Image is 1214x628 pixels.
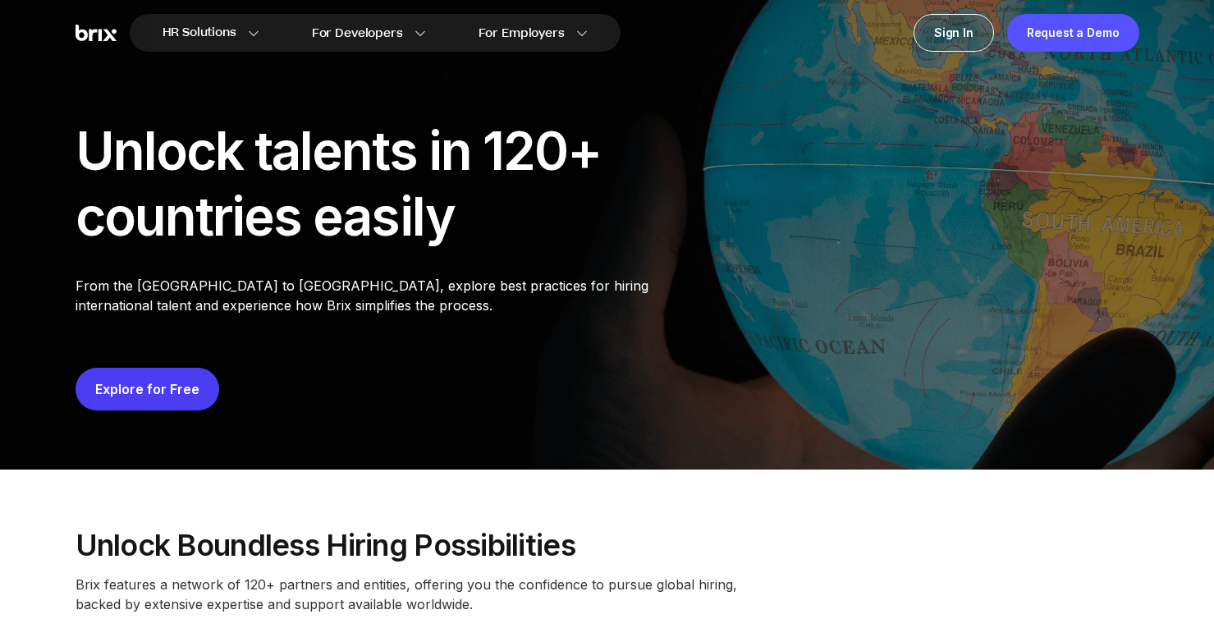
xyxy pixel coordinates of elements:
[914,14,994,52] a: Sign In
[76,368,219,410] button: Explore for Free
[76,25,117,42] img: Brix Logo
[76,575,749,614] p: Brix features a network of 120+ partners and entities, offering you the confidence to pursue glob...
[76,529,1139,562] p: Unlock boundless hiring possibilities
[1007,14,1139,52] a: Request a Demo
[76,118,708,250] div: Unlock talents in 120+ countries easily
[163,20,236,46] span: HR Solutions
[479,25,565,42] span: For Employers
[95,381,199,397] a: Explore for Free
[312,25,403,42] span: For Developers
[76,276,708,315] p: From the [GEOGRAPHIC_DATA] to [GEOGRAPHIC_DATA], explore best practices for hiring international ...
